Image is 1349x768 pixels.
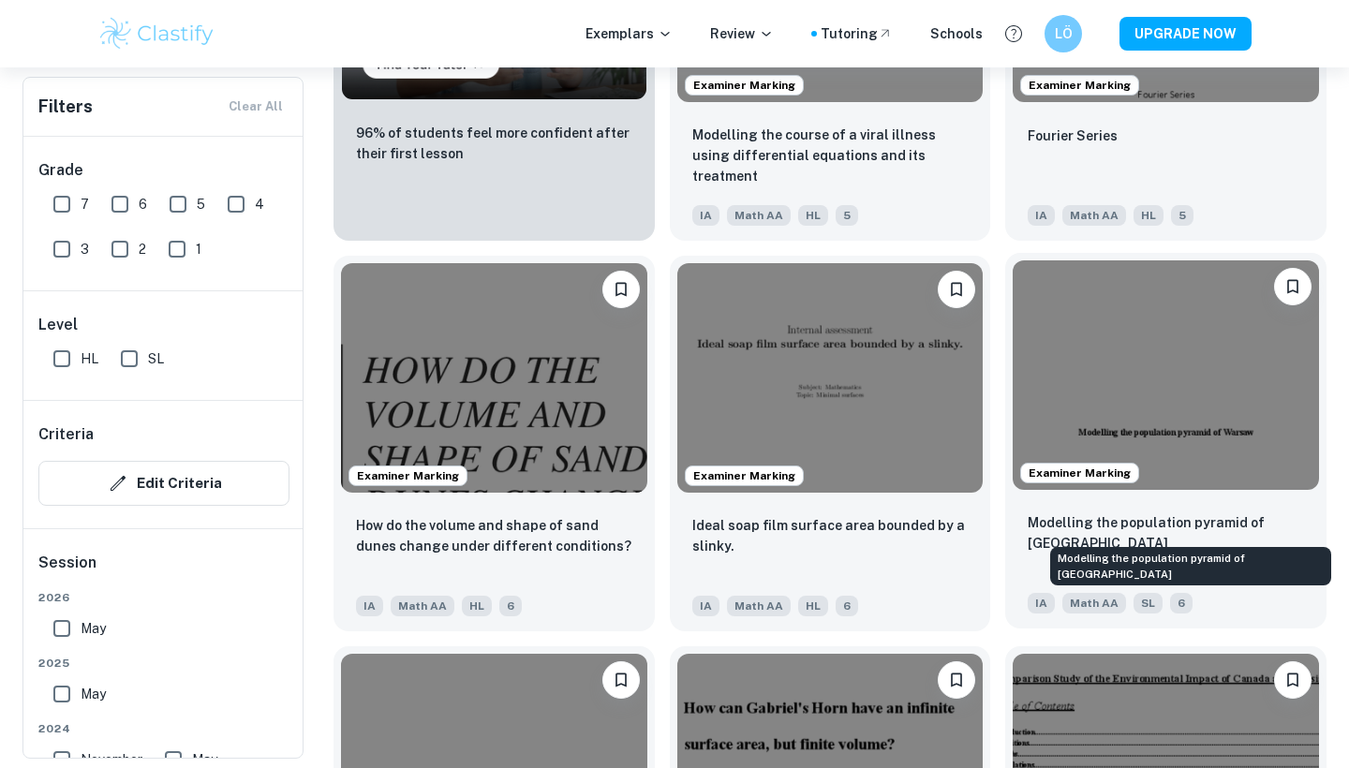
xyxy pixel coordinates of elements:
span: 3 [81,239,89,259]
span: 6 [1170,593,1193,613]
span: HL [798,205,828,226]
span: Math AA [1062,205,1126,226]
p: Ideal soap film surface area bounded by a slinky. [692,515,969,556]
span: Math AA [727,596,791,616]
span: May [81,618,106,639]
span: IA [1028,205,1055,226]
h6: LÖ [1053,23,1075,44]
img: Math AA IA example thumbnail: Modelling the population pyramid of Wars [1013,260,1319,490]
img: Math AA IA example thumbnail: Ideal soap film surface area bounded by [677,263,984,493]
span: Examiner Marking [1021,77,1138,94]
p: Modelling the course of a viral illness using differential equations and its treatment [692,125,969,186]
span: 5 [197,194,205,214]
img: Math AA IA example thumbnail: How do the volume and shape of sand dune [341,263,647,493]
span: 5 [1171,205,1193,226]
p: How do the volume and shape of sand dunes change under different conditions? [356,515,632,556]
span: Math AA [1062,593,1126,613]
span: 6 [139,194,147,214]
a: Examiner MarkingBookmarkModelling the population pyramid of WarsawIAMath AASL6 [1005,256,1327,631]
span: IA [1028,593,1055,613]
span: IA [692,596,719,616]
p: Exemplars [586,23,673,44]
span: IA [692,205,719,226]
span: Examiner Marking [1021,465,1138,481]
span: 1 [196,239,201,259]
button: Edit Criteria [38,461,289,506]
a: Tutoring [821,23,893,44]
button: Help and Feedback [998,18,1030,50]
div: Modelling the population pyramid of [GEOGRAPHIC_DATA] [1050,547,1331,585]
button: Bookmark [938,661,975,699]
h6: Session [38,552,289,589]
span: Examiner Marking [349,467,467,484]
span: Math AA [727,205,791,226]
h6: Level [38,314,289,336]
button: Bookmark [1274,661,1312,699]
img: Clastify logo [97,15,216,52]
button: UPGRADE NOW [1119,17,1252,51]
span: 4 [255,194,264,214]
span: HL [462,596,492,616]
span: 2024 [38,720,289,737]
span: SL [1134,593,1163,613]
span: May [81,684,106,704]
span: Examiner Marking [686,77,803,94]
span: IA [356,596,383,616]
button: Bookmark [602,271,640,308]
span: HL [1134,205,1164,226]
button: Bookmark [1274,268,1312,305]
span: 5 [836,205,858,226]
span: 2025 [38,655,289,672]
p: Modelling the population pyramid of Warsaw [1028,512,1304,554]
span: HL [81,348,98,369]
h6: Grade [38,159,289,182]
h6: Criteria [38,423,94,446]
span: 2 [139,239,146,259]
p: Fourier Series [1028,126,1118,146]
h6: Filters [38,94,93,120]
button: Bookmark [602,661,640,699]
span: Examiner Marking [686,467,803,484]
span: HL [798,596,828,616]
span: SL [148,348,164,369]
span: 6 [499,596,522,616]
p: 96% of students feel more confident after their first lesson [356,123,632,164]
button: LÖ [1045,15,1082,52]
a: Examiner MarkingBookmarkIdeal soap film surface area bounded by a slinky.IAMath AAHL6 [670,256,991,631]
span: 7 [81,194,89,214]
span: Math AA [391,596,454,616]
span: 6 [836,596,858,616]
button: Bookmark [938,271,975,308]
a: Schools [930,23,983,44]
a: Examiner MarkingBookmarkHow do the volume and shape of sand dunes change under different conditio... [334,256,655,631]
p: Review [710,23,774,44]
span: 2026 [38,589,289,606]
